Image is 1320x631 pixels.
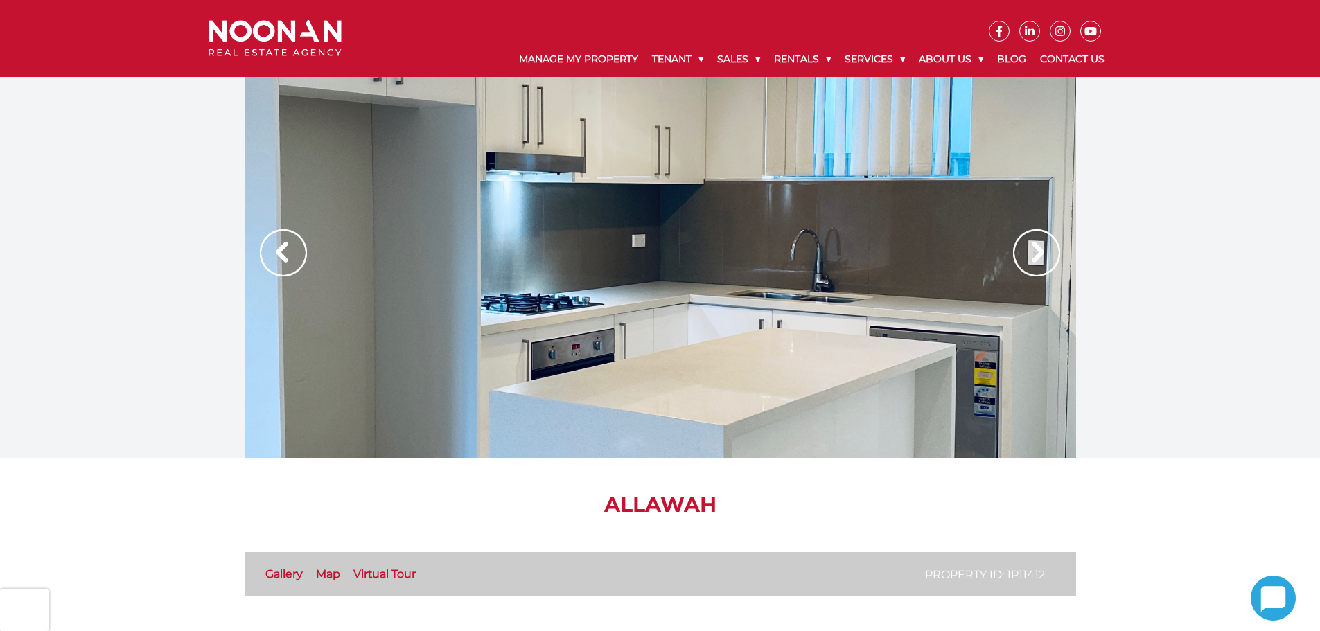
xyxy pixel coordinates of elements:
a: Gallery [265,567,303,580]
a: Map [316,567,340,580]
img: Noonan Real Estate Agency [209,20,342,57]
a: Blog [990,42,1033,77]
img: Arrow slider [1013,229,1060,276]
a: Sales [710,42,767,77]
a: Manage My Property [512,42,645,77]
a: Contact Us [1033,42,1111,77]
a: Tenant [645,42,710,77]
a: Virtual Tour [353,567,416,580]
a: Services [838,42,912,77]
a: About Us [912,42,990,77]
a: Rentals [767,42,838,77]
h1: Allawah [245,492,1076,517]
img: Arrow slider [260,229,307,276]
p: Property ID: 1P11412 [925,566,1045,583]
